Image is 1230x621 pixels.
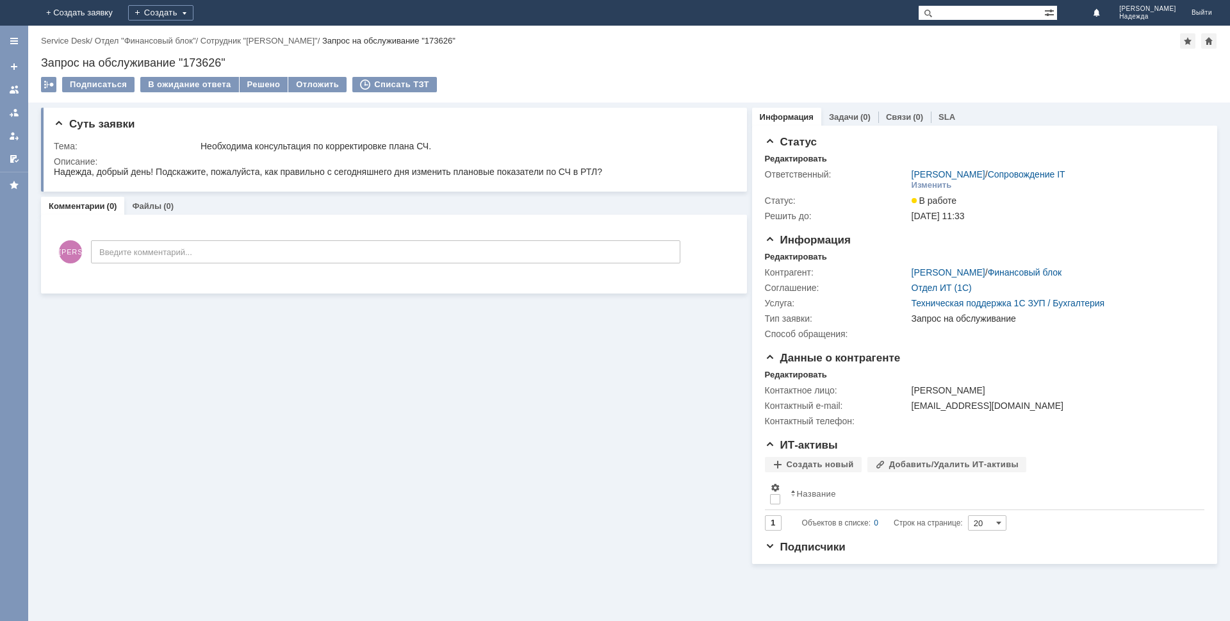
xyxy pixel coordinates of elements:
[765,313,909,324] div: Тип заявки:
[912,313,1198,324] div: Запрос на обслуживание
[765,370,827,380] div: Редактировать
[912,298,1105,308] a: Техническая поддержка 1С ЗУП / Бухгалтерия
[4,79,24,100] a: Заявки на командах
[829,112,858,122] a: Задачи
[765,352,901,364] span: Данные о контрагенте
[765,195,909,206] div: Статус:
[41,77,56,92] div: Работа с массовостью
[912,283,972,293] a: Отдел ИТ (1С)
[765,329,909,339] div: Способ обращения:
[874,515,878,531] div: 0
[912,401,1198,411] div: [EMAIL_ADDRESS][DOMAIN_NAME]
[201,36,322,46] div: /
[988,169,1065,179] a: Сопровождение IT
[860,112,871,122] div: (0)
[765,267,909,277] div: Контрагент:
[41,36,95,46] div: /
[912,267,985,277] a: [PERSON_NAME]
[1119,13,1176,21] span: Надежда
[54,118,135,130] span: Суть заявки
[765,283,909,293] div: Соглашение:
[107,201,117,211] div: (0)
[912,385,1198,395] div: [PERSON_NAME]
[201,141,727,151] div: Необходима консультация по корректировке плана СЧ.
[95,36,196,46] a: Отдел "Финансовый блок"
[765,541,846,553] span: Подписчики
[913,112,923,122] div: (0)
[912,211,965,221] span: [DATE] 11:33
[886,112,911,122] a: Связи
[163,201,174,211] div: (0)
[4,103,24,123] a: Заявки в моей ответственности
[95,36,201,46] div: /
[797,489,836,499] div: Название
[770,483,780,493] span: Настройки
[765,298,909,308] div: Услуга:
[54,141,198,151] div: Тема:
[765,252,827,262] div: Редактировать
[1180,33,1195,49] div: Добавить в избранное
[765,211,909,221] div: Решить до:
[939,112,955,122] a: SLA
[49,201,105,211] a: Комментарии
[760,112,814,122] a: Информация
[765,401,909,411] div: Контактный e-mail:
[765,136,817,148] span: Статус
[765,385,909,395] div: Контактное лицо:
[802,515,963,531] i: Строк на странице:
[1201,33,1217,49] div: Сделать домашней страницей
[765,234,851,246] span: Информация
[988,267,1062,277] a: Финансовый блок
[802,518,871,527] span: Объектов в списке:
[1119,5,1176,13] span: [PERSON_NAME]
[765,416,909,426] div: Контактный телефон:
[41,56,1217,69] div: Запрос на обслуживание "173626"
[912,267,1062,277] div: /
[54,156,730,167] div: Описание:
[1044,6,1057,18] span: Расширенный поиск
[912,180,952,190] div: Изменить
[765,439,838,451] span: ИТ-активы
[4,126,24,146] a: Мои заявки
[912,169,985,179] a: [PERSON_NAME]
[322,36,455,46] div: Запрос на обслуживание "173626"
[765,154,827,164] div: Редактировать
[128,5,193,21] div: Создать
[41,36,90,46] a: Service Desk
[4,56,24,77] a: Создать заявку
[132,201,161,211] a: Файлы
[912,169,1065,179] div: /
[912,195,956,206] span: В работе
[765,169,909,179] div: Ответственный:
[59,240,82,263] span: [PERSON_NAME]
[201,36,318,46] a: Сотрудник "[PERSON_NAME]"
[785,477,1194,510] th: Название
[4,149,24,169] a: Мои согласования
